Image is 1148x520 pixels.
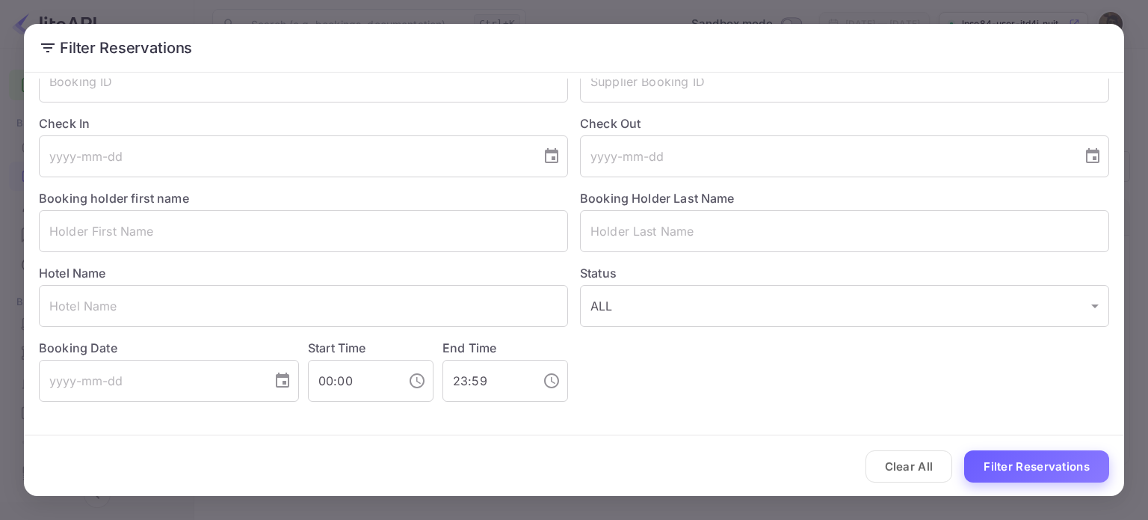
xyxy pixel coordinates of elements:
h2: Filter Reservations [24,24,1124,72]
input: yyyy-mm-dd [39,360,262,402]
input: hh:mm [442,360,531,402]
button: Choose time, selected time is 11:59 PM [537,366,567,396]
button: Choose time, selected time is 12:00 AM [402,366,432,396]
input: Holder Last Name [580,210,1109,252]
label: Check Out [580,114,1109,132]
button: Choose date [268,366,297,396]
div: ALL [580,285,1109,327]
label: Start Time [308,340,366,355]
button: Filter Reservations [964,450,1109,483]
label: Check In [39,114,568,132]
input: Hotel Name [39,285,568,327]
input: Booking ID [39,61,568,103]
label: Hotel Name [39,266,106,281]
label: End Time [442,340,496,355]
button: Choose date [537,141,567,171]
label: Booking Holder Last Name [580,191,735,206]
input: yyyy-mm-dd [580,135,1072,177]
button: Choose date [1078,141,1108,171]
input: Supplier Booking ID [580,61,1109,103]
label: Booking Date [39,339,299,357]
input: yyyy-mm-dd [39,135,531,177]
input: Holder First Name [39,210,568,252]
label: Status [580,264,1109,282]
label: Booking holder first name [39,191,189,206]
button: Clear All [865,450,953,483]
input: hh:mm [308,360,396,402]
